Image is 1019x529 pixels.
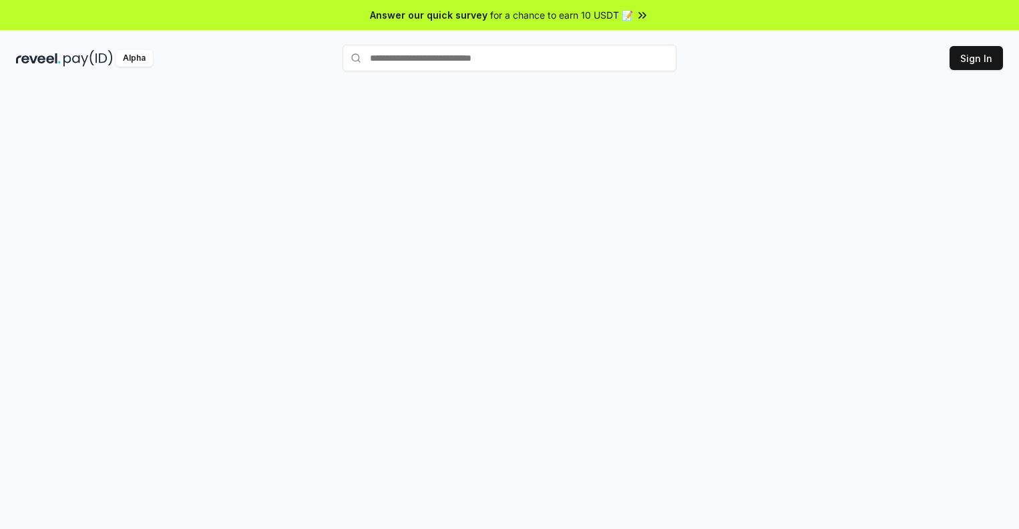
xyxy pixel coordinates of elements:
[16,50,61,67] img: reveel_dark
[370,8,487,22] span: Answer our quick survey
[63,50,113,67] img: pay_id
[490,8,633,22] span: for a chance to earn 10 USDT 📝
[950,46,1003,70] button: Sign In
[116,50,153,67] div: Alpha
